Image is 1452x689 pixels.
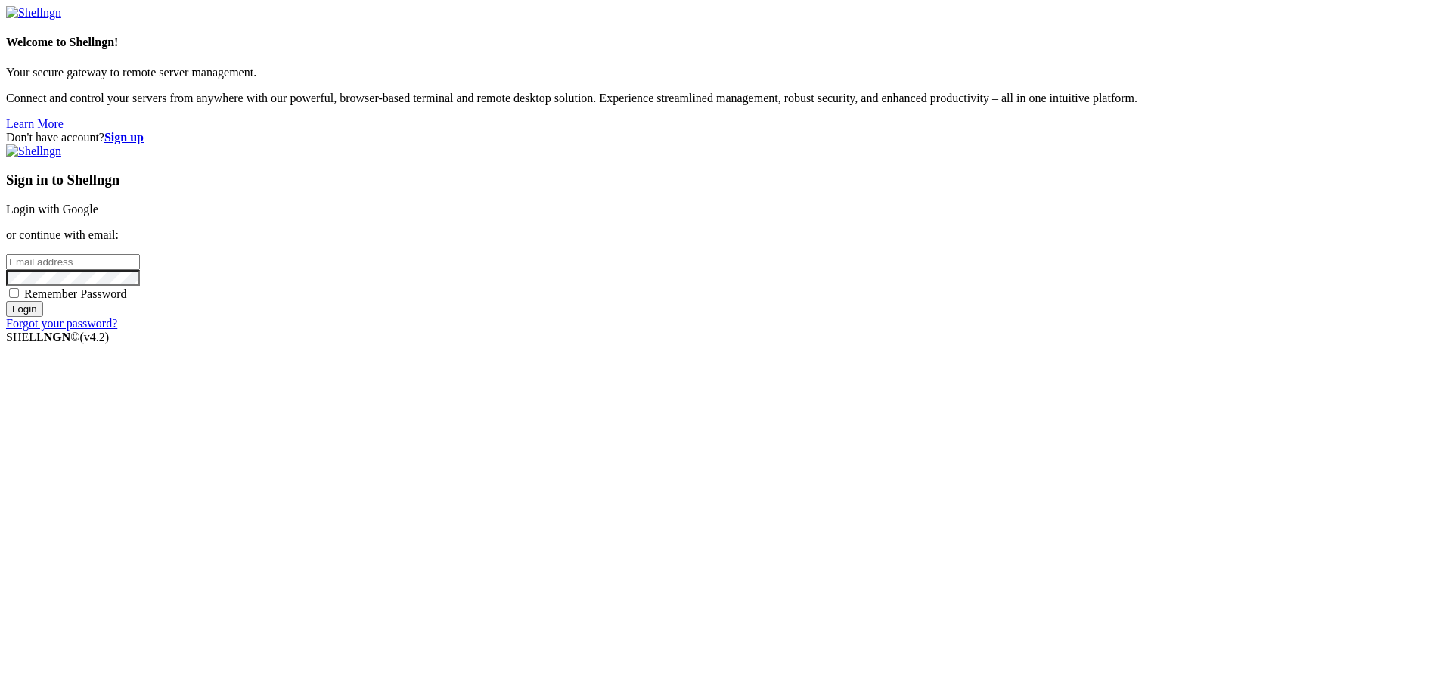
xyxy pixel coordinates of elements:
img: Shellngn [6,6,61,20]
input: Remember Password [9,288,19,298]
a: Sign up [104,131,144,144]
a: Learn More [6,117,64,130]
input: Email address [6,254,140,270]
span: 4.2.0 [80,331,110,343]
p: Your secure gateway to remote server management. [6,66,1446,79]
input: Login [6,301,43,317]
span: Remember Password [24,287,127,300]
div: Don't have account? [6,131,1446,144]
span: SHELL © [6,331,109,343]
p: Connect and control your servers from anywhere with our powerful, browser-based terminal and remo... [6,92,1446,105]
a: Forgot your password? [6,317,117,330]
h4: Welcome to Shellngn! [6,36,1446,49]
p: or continue with email: [6,228,1446,242]
a: Login with Google [6,203,98,216]
h3: Sign in to Shellngn [6,172,1446,188]
b: NGN [44,331,71,343]
img: Shellngn [6,144,61,158]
